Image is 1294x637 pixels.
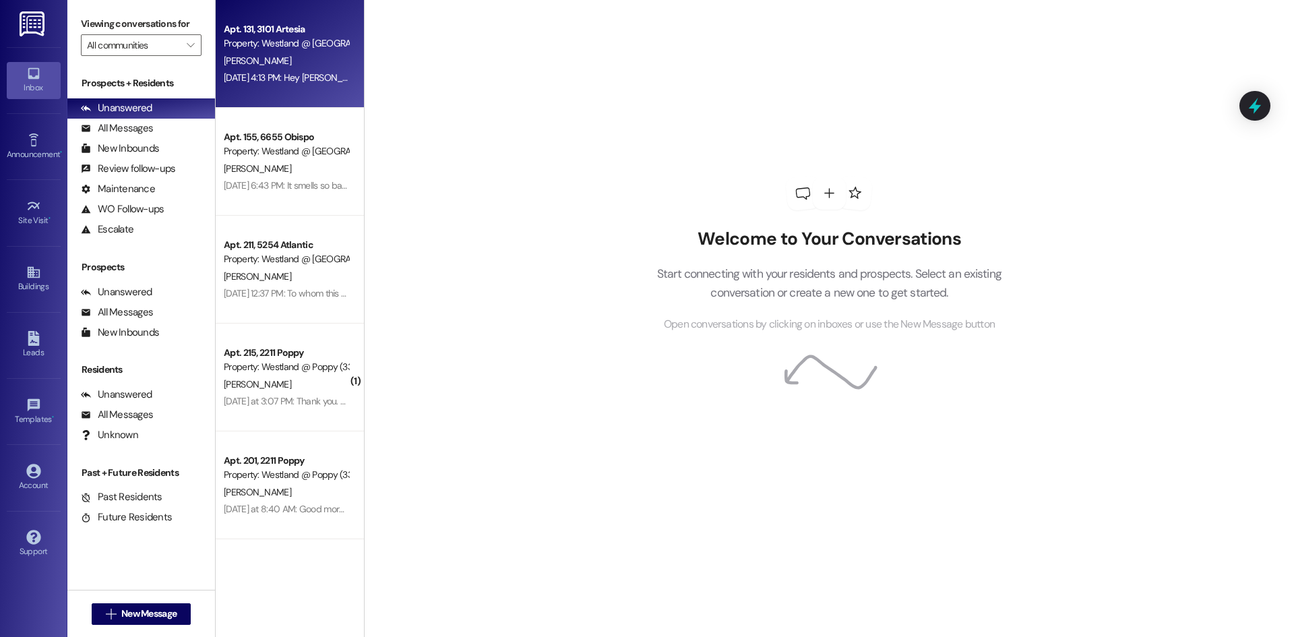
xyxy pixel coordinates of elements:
[81,13,202,34] label: Viewing conversations for
[67,260,215,274] div: Prospects
[81,285,152,299] div: Unanswered
[92,603,191,625] button: New Message
[224,346,348,360] div: Apt. 215, 2211 Poppy
[7,62,61,98] a: Inbox
[224,486,291,498] span: [PERSON_NAME]
[81,428,138,442] div: Unknown
[224,468,348,482] div: Property: Westland @ Poppy (3383)
[7,460,61,496] a: Account
[224,252,348,266] div: Property: Westland @ [GEOGRAPHIC_DATA] (3283)
[67,466,215,480] div: Past + Future Residents
[187,40,194,51] i: 
[224,71,774,84] div: [DATE] 4:13 PM: Hey [PERSON_NAME] my bathroom has flooded water is all over the floor I contacted...
[636,264,1022,303] p: Start connecting with your residents and prospects. Select an existing conversation or create a n...
[7,327,61,363] a: Leads
[67,363,215,377] div: Residents
[121,607,177,621] span: New Message
[224,238,348,252] div: Apt. 211, 5254 Atlantic
[224,179,600,191] div: [DATE] 6:43 PM: It smells so bad I was able to smell it from my bedroom and knew it was the sink
[81,142,159,156] div: New Inbounds
[224,503,532,515] div: [DATE] at 8:40 AM: Good morning, what is a good number to contact you on ??
[81,101,152,115] div: Unanswered
[20,11,47,36] img: ResiDesk Logo
[224,454,348,468] div: Apt. 201, 2211 Poppy
[81,162,175,176] div: Review follow-ups
[106,609,116,619] i: 
[81,326,159,340] div: New Inbounds
[224,130,348,144] div: Apt. 155, 6655 Obispo
[81,388,152,402] div: Unanswered
[224,162,291,175] span: [PERSON_NAME]
[224,55,291,67] span: [PERSON_NAME]
[81,182,155,196] div: Maintenance
[636,229,1022,250] h2: Welcome to Your Conversations
[224,22,348,36] div: Apt. 131, 3101 Artesia
[81,121,153,135] div: All Messages
[224,395,980,407] div: [DATE] at 3:07 PM: Thank you. The key does work. I just had to jigel it a lot more. Thank you. Wh...
[224,36,348,51] div: Property: Westland @ [GEOGRAPHIC_DATA] (3388)
[81,202,164,216] div: WO Follow-ups
[81,222,133,237] div: Escalate
[224,360,348,374] div: Property: Westland @ Poppy (3383)
[224,144,348,158] div: Property: Westland @ [GEOGRAPHIC_DATA] (3388)
[7,526,61,562] a: Support
[67,76,215,90] div: Prospects + Residents
[224,270,291,282] span: [PERSON_NAME]
[7,195,61,231] a: Site Visit •
[60,148,62,157] span: •
[224,378,291,390] span: [PERSON_NAME]
[87,34,180,56] input: All communities
[81,305,153,320] div: All Messages
[81,490,162,504] div: Past Residents
[81,510,172,524] div: Future Residents
[81,408,153,422] div: All Messages
[7,394,61,430] a: Templates •
[49,214,51,223] span: •
[52,413,54,422] span: •
[7,261,61,297] a: Buildings
[664,316,995,333] span: Open conversations by clicking on inboxes or use the New Message button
